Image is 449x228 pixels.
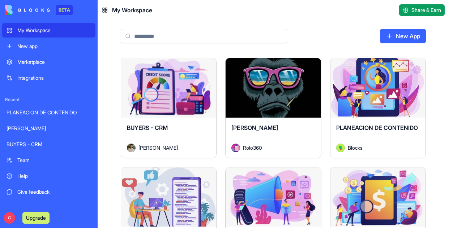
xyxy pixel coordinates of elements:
[112,6,152,14] span: My Workspace
[22,212,50,224] button: Upgrade
[17,27,91,34] div: My Workspace
[56,5,73,15] div: BETA
[17,157,91,164] div: Team
[127,144,136,152] img: Avatar
[22,214,50,221] a: Upgrade
[2,71,95,85] a: Integrations
[17,172,91,180] div: Help
[330,58,426,158] a: PLANEACION DE CONTENIDOAvatarBlocks
[17,204,91,211] div: Get Started
[5,5,73,15] a: BETA
[348,144,363,152] span: Blocks
[7,125,91,132] div: [PERSON_NAME]
[2,23,95,38] a: My Workspace
[2,169,95,183] a: Help
[17,43,91,50] div: New app
[231,124,278,131] span: [PERSON_NAME]
[2,55,95,69] a: Marketplace
[17,74,91,82] div: Integrations
[336,144,345,152] img: Avatar
[17,188,91,196] div: Give feedback
[411,6,441,14] span: Share & Earn
[225,58,321,158] a: [PERSON_NAME]AvatarRolo360
[2,137,95,152] a: BUYERS - CRM
[399,4,445,16] button: Share & Earn
[7,141,91,148] div: BUYERS - CRM
[2,153,95,167] a: Team
[2,185,95,199] a: Give feedback
[4,212,15,224] span: G
[17,58,91,66] div: Marketplace
[2,121,95,136] a: [PERSON_NAME]
[2,39,95,53] a: New app
[138,144,178,152] span: [PERSON_NAME]
[336,124,418,131] span: PLANEACION DE CONTENIDO
[2,105,95,120] a: PLANEACION DE CONTENIDO
[5,5,50,15] img: logo
[127,124,168,131] span: BUYERS - CRM
[243,144,262,152] span: Rolo360
[121,58,217,158] a: BUYERS - CRMAvatar[PERSON_NAME]
[2,201,95,215] a: Get Started
[2,97,95,102] span: Recent
[7,109,91,116] div: PLANEACION DE CONTENIDO
[380,29,426,43] a: New App
[231,144,240,152] img: Avatar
